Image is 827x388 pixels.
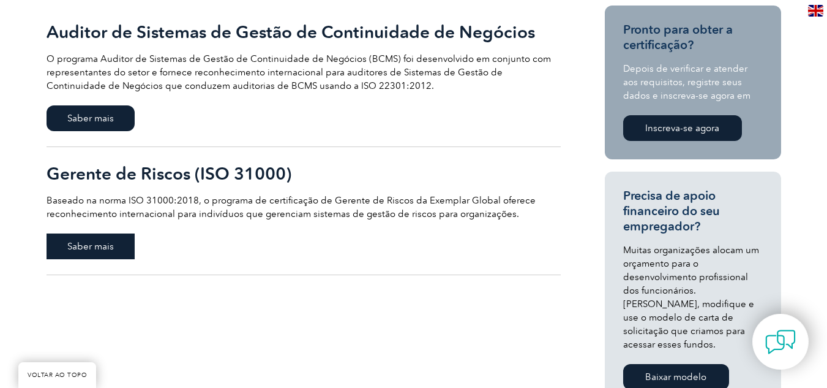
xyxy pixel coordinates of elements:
[808,5,823,17] img: en
[645,123,719,134] font: Inscreva-se agora
[67,113,114,124] font: Saber mais
[67,241,114,252] font: Saber mais
[18,362,96,388] a: VOLTAR AO TOPO
[47,163,291,184] font: Gerente de Riscos (ISO 31000)
[765,327,796,357] img: contact-chat.png
[47,195,536,219] font: Baseado na norma ISO 31000:2018, o programa de certificação de Gerente de Riscos da Exemplar Glob...
[28,371,87,379] font: VOLTAR AO TOPO
[47,6,561,147] a: Auditor de Sistemas de Gestão de Continuidade de Negócios O programa Auditor de Sistemas de Gestã...
[623,245,759,350] font: Muitas organizações alocam um orçamento para o desenvolvimento profissional dos funcionários. [PE...
[47,21,535,42] font: Auditor de Sistemas de Gestão de Continuidade de Negócios
[645,371,706,382] font: Baixar modelo
[623,22,733,52] font: Pronto para obter a certificação?
[623,63,750,101] font: Depois de verificar e atender aos requisitos, registre seus dados e inscreva-se agora em
[623,115,742,141] a: Inscreva-se agora
[47,147,561,275] a: Gerente de Riscos (ISO 31000) Baseado na norma ISO 31000:2018, o programa de certificação de Gere...
[623,188,720,234] font: Precisa de apoio financeiro do seu empregador?
[47,53,551,91] font: O programa Auditor de Sistemas de Gestão de Continuidade de Negócios (BCMS) foi desenvolvido em c...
